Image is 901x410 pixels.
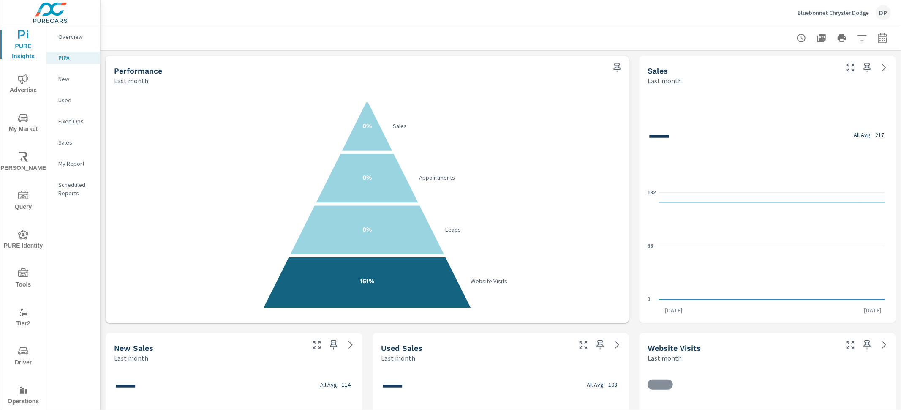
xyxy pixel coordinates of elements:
p: 103 [608,381,617,388]
span: Advertise [3,74,44,96]
p: Scheduled Reports [58,180,93,197]
button: Apply Filters [854,30,871,46]
p: Last month [114,76,148,86]
text: 66 [648,243,653,249]
text: 0% [363,226,372,233]
h5: Website Visits [648,344,701,353]
button: Make Fullscreen [844,61,857,74]
text: 161% [360,277,375,285]
span: PURE Insights [3,30,44,62]
span: Save this to your personalized report [610,61,624,74]
div: Overview [46,30,100,43]
div: My Report [46,157,100,170]
p: [DATE] [659,306,689,314]
p: 114 [342,381,351,388]
p: All Avg: [854,131,872,138]
p: Last month [381,353,415,363]
p: Sales [58,138,93,147]
text: Leads [445,226,461,233]
h5: New Sales [114,344,153,353]
div: Fixed Ops [46,115,100,128]
div: DP [876,5,891,20]
a: See more details in report [610,338,624,352]
p: [DATE] [858,306,887,314]
a: See more details in report [344,338,357,352]
h5: Performance [114,66,162,75]
div: Scheduled Reports [46,178,100,200]
span: [PERSON_NAME] [3,152,44,173]
text: Sales [393,122,407,130]
text: 132 [648,190,656,196]
p: Fixed Ops [58,117,93,126]
p: Last month [648,76,682,86]
text: 0% [363,122,372,130]
div: Used [46,94,100,107]
button: Make Fullscreen [844,338,857,352]
div: New [46,73,100,85]
h5: Used Sales [381,344,422,353]
p: Overview [58,33,93,41]
span: Save this to your personalized report [327,338,340,352]
p: All Avg: [587,381,605,388]
span: Tools [3,268,44,290]
p: New [58,75,93,83]
button: Make Fullscreen [310,338,324,352]
span: Driver [3,346,44,368]
p: My Report [58,159,93,168]
a: See more details in report [877,61,891,74]
button: Print Report [833,30,850,46]
a: See more details in report [877,338,891,352]
h1: — [114,370,354,399]
p: Last month [648,353,682,363]
p: Last month [114,353,148,363]
div: PIPA [46,52,100,64]
span: Operations [3,385,44,407]
p: PIPA [58,54,93,62]
p: 217 [875,131,884,138]
span: Tier2 [3,307,44,329]
text: 0 [648,296,651,302]
p: All Avg: [320,381,338,388]
p: Used [58,96,93,104]
h1: — [381,370,621,399]
p: Bluebonnet Chrysler Dodge [798,9,869,16]
span: Query [3,191,44,212]
span: Save this to your personalized report [593,338,607,352]
span: Save this to your personalized report [860,61,874,74]
button: Select Date Range [874,30,891,46]
text: Appointments [419,174,455,181]
button: "Export Report to PDF" [813,30,830,46]
text: Website Visits [471,277,508,285]
span: Save this to your personalized report [860,338,874,352]
text: 0% [363,174,372,181]
h1: — [648,120,887,149]
span: My Market [3,113,44,134]
div: Sales [46,136,100,149]
h5: Sales [648,66,668,75]
span: PURE Identity [3,230,44,251]
button: Make Fullscreen [577,338,590,352]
